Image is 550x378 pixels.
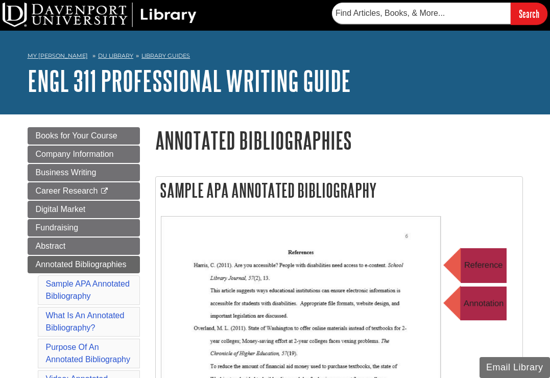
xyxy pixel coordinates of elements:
[141,52,190,59] a: Library Guides
[36,186,98,195] span: Career Research
[28,52,88,60] a: My [PERSON_NAME]
[46,343,130,364] a: Purpose Of An Annotated Bibliography
[3,3,197,27] img: DU Library
[28,65,351,97] a: ENGL 311 Professional Writing Guide
[28,182,140,200] a: Career Research
[100,188,109,195] i: This link opens in a new window
[480,357,550,378] button: Email Library
[332,3,511,24] input: Find Articles, Books, & More...
[28,127,140,145] a: Books for Your Course
[28,219,140,237] a: Fundraising
[46,311,125,332] a: What Is An Annotated Bibliography?
[511,3,547,25] input: Search
[28,49,523,65] nav: breadcrumb
[98,52,133,59] a: DU Library
[28,146,140,163] a: Company Information
[36,168,97,177] span: Business Writing
[46,279,130,300] a: Sample APA Annotated Bibliography
[28,256,140,273] a: Annotated Bibliographies
[36,205,86,214] span: Digital Market
[36,131,117,140] span: Books for Your Course
[28,164,140,181] a: Business Writing
[156,177,522,204] h2: Sample APA Annotated Bibliography
[332,3,547,25] form: Searches DU Library's articles, books, and more
[36,223,79,232] span: Fundraising
[155,127,523,153] h1: Annotated Bibliographies
[28,201,140,218] a: Digital Market
[28,238,140,255] a: Abstract
[36,260,127,269] span: Annotated Bibliographies
[36,150,114,158] span: Company Information
[36,242,66,250] span: Abstract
